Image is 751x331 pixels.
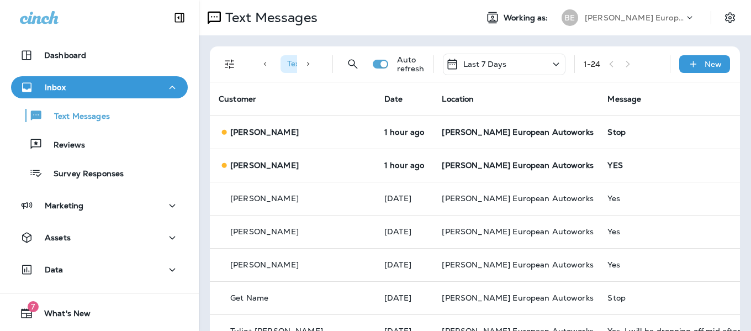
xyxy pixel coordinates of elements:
[230,293,268,302] p: Get Name
[219,94,256,104] span: Customer
[230,128,299,136] p: [PERSON_NAME]
[164,7,195,29] button: Collapse Sidebar
[11,133,188,156] button: Reviews
[230,227,299,236] p: [PERSON_NAME]
[11,161,188,185] button: Survey Responses
[584,60,601,69] div: 1 - 24
[585,13,684,22] p: [PERSON_NAME] European Autoworks
[43,112,110,122] p: Text Messages
[230,260,299,269] p: [PERSON_NAME]
[230,161,299,170] p: [PERSON_NAME]
[28,301,39,312] span: 7
[384,260,424,269] p: Sep 9, 2025 05:06 PM
[230,194,299,203] p: [PERSON_NAME]
[442,193,593,203] span: [PERSON_NAME] European Autoworks
[45,83,66,92] p: Inbox
[45,233,71,242] p: Assets
[384,194,424,203] p: Sep 10, 2025 12:39 PM
[442,127,593,137] span: [PERSON_NAME] European Autoworks
[720,8,740,28] button: Settings
[504,13,551,23] span: Working as:
[11,259,188,281] button: Data
[607,94,641,104] span: Message
[11,76,188,98] button: Inbox
[11,302,188,324] button: 7What's New
[11,195,188,217] button: Marketing
[219,53,241,75] button: Filters
[384,227,424,236] p: Sep 10, 2025 11:32 AM
[463,60,507,69] p: Last 7 Days
[33,309,91,322] span: What's New
[11,227,188,249] button: Assets
[384,94,403,104] span: Date
[384,161,424,170] p: Sep 11, 2025 11:29 AM
[45,201,83,210] p: Marketing
[397,55,425,73] p: Auto refresh
[287,59,375,69] span: Text Direction : Incoming
[442,293,593,303] span: [PERSON_NAME] European Autoworks
[11,44,188,66] button: Dashboard
[442,160,593,170] span: [PERSON_NAME] European Autoworks
[442,227,593,237] span: [PERSON_NAME] European Autoworks
[442,260,593,270] span: [PERSON_NAME] European Autoworks
[442,94,474,104] span: Location
[44,51,86,60] p: Dashboard
[11,104,188,127] button: Text Messages
[43,140,85,151] p: Reviews
[562,9,578,26] div: BE
[342,53,364,75] button: Search Messages
[705,60,722,69] p: New
[45,265,64,274] p: Data
[281,55,393,73] div: Text Direction:Incoming
[43,169,124,180] p: Survey Responses
[221,9,318,26] p: Text Messages
[384,128,424,136] p: Sep 11, 2025 12:16 PM
[384,293,424,302] p: Sep 9, 2025 04:40 PM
